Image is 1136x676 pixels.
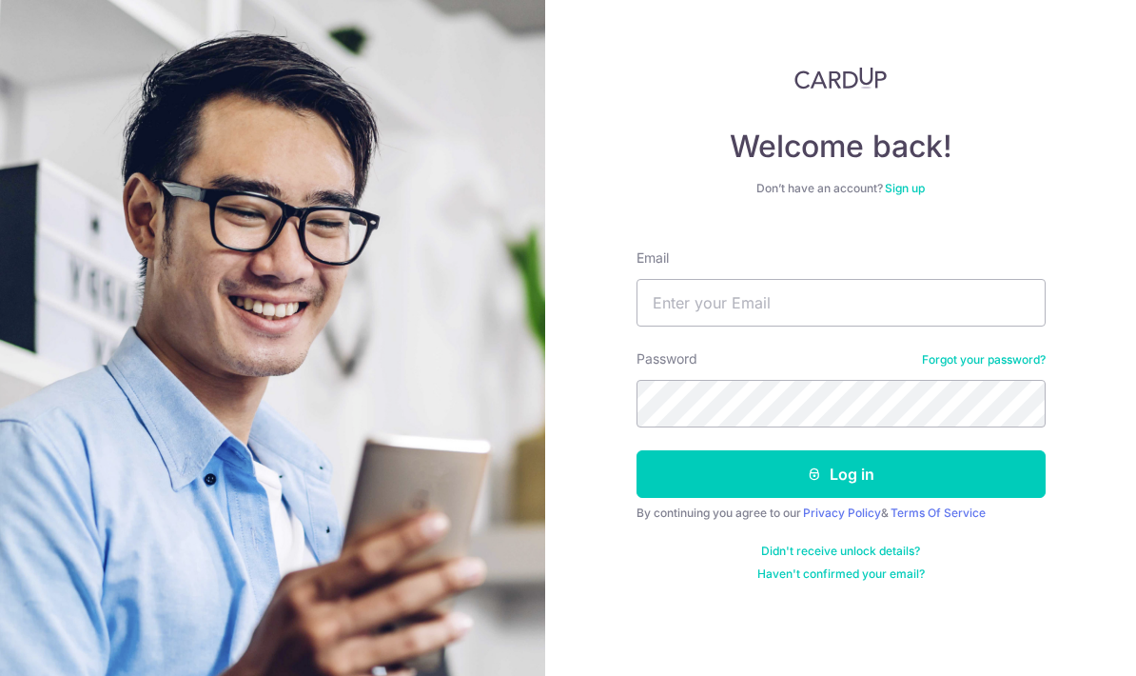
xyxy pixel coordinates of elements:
[757,567,925,582] a: Haven't confirmed your email?
[794,67,888,89] img: CardUp Logo
[803,506,881,520] a: Privacy Policy
[891,506,986,520] a: Terms Of Service
[637,349,697,368] label: Password
[637,506,1046,521] div: By continuing you agree to our &
[922,352,1046,368] a: Forgot your password?
[637,181,1046,196] div: Don’t have an account?
[637,450,1046,498] button: Log in
[885,181,925,195] a: Sign up
[637,128,1046,166] h4: Welcome back!
[637,249,669,268] label: Email
[637,279,1046,327] input: Enter your Email
[761,544,920,559] a: Didn't receive unlock details?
